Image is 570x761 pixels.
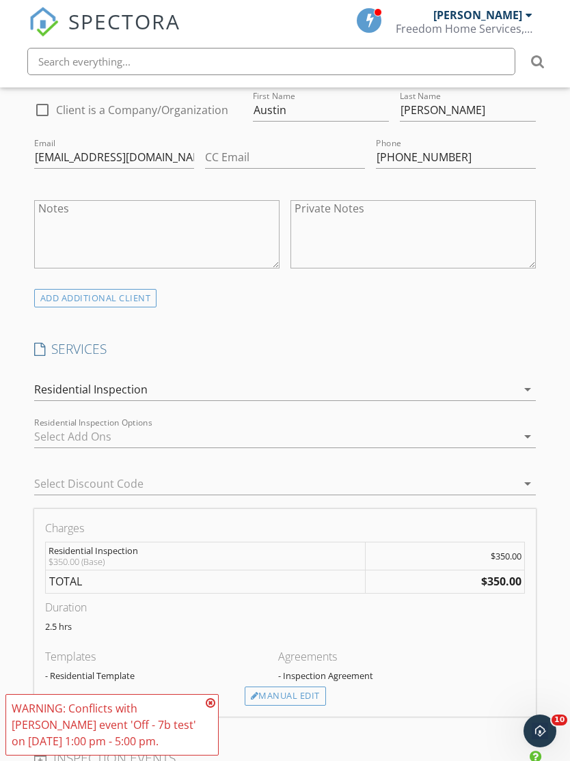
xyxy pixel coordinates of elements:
div: Agreements [278,648,525,665]
div: ADD ADDITIONAL client [34,289,157,307]
label: Client is a Company/Organization [56,103,228,117]
span: 10 [552,715,567,725]
div: Duration [45,599,526,615]
div: [PERSON_NAME] [433,8,522,22]
div: Templates [45,648,278,665]
div: WARNING: Conflicts with [PERSON_NAME] event 'Off - 7b test' on [DATE] 1:00 pm - 5:00 pm. [12,700,202,749]
div: Manual Edit [245,687,326,706]
div: Charges [45,520,526,536]
div: - Inspection Agreement [278,670,525,681]
td: TOTAL [45,570,365,594]
img: The Best Home Inspection Software - Spectora [29,7,59,37]
p: 2.5 hrs [45,621,526,632]
iframe: Intercom live chat [524,715,556,747]
span: $350.00 [491,550,521,562]
div: $350.00 (Base) [49,556,363,567]
i: arrow_drop_down [519,381,536,398]
span: SPECTORA [68,7,180,36]
div: - Residential Template [45,670,278,681]
div: Residential Inspection [34,383,148,396]
input: Search everything... [27,48,515,75]
i: arrow_drop_down [519,475,536,492]
div: Freedom Home Services, LLC [396,22,532,36]
h4: SERVICES [34,340,537,358]
strong: $350.00 [481,574,521,589]
a: SPECTORA [29,18,180,47]
i: arrow_drop_down [519,428,536,445]
div: Residential Inspection [49,545,363,556]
